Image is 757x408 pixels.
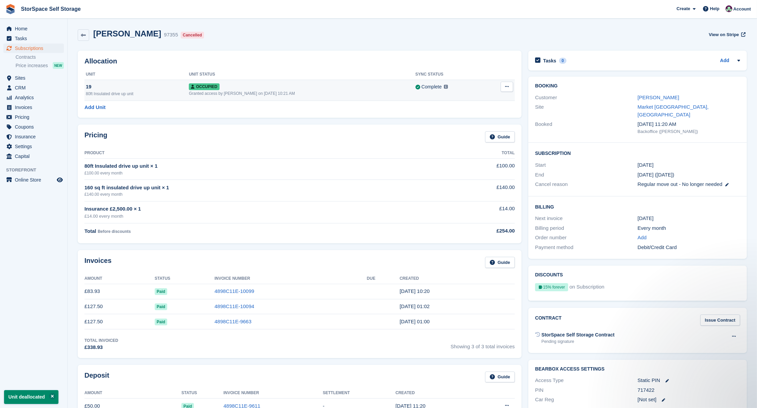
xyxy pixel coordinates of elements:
span: Settings [15,142,55,151]
div: 717422 [638,386,740,394]
a: menu [3,24,64,33]
a: menu [3,34,64,43]
a: 4898C11E-10094 [215,303,254,309]
a: Guide [485,131,515,142]
a: [PERSON_NAME] [638,94,679,100]
h2: Billing [535,203,740,210]
div: Pending signature [541,338,614,345]
div: StorSpace Self Storage Contract [541,331,614,338]
div: Next invoice [535,215,638,222]
div: Complete [422,83,442,90]
a: menu [3,83,64,92]
th: Sync Status [415,69,485,80]
span: Tasks [15,34,55,43]
div: PIN [535,386,638,394]
span: Occupied [189,83,219,90]
span: Price increases [16,62,48,69]
th: Unit [84,69,189,80]
th: Invoice Number [215,273,367,284]
a: Market [GEOGRAPHIC_DATA], [GEOGRAPHIC_DATA] [638,104,709,117]
span: Capital [15,152,55,161]
th: Created [396,388,476,399]
img: stora-icon-8386f47178a22dfd0bd8f6a31ec36ba5ce8667c1dd55bd0f319d3a0aa187defe.svg [5,4,16,14]
a: menu [3,93,64,102]
a: Guide [485,257,515,268]
span: Coupons [15,122,55,132]
span: Regular move out - No longer needed [638,181,723,187]
span: Subscriptions [15,44,55,53]
div: Total Invoiced [84,337,118,344]
img: icon-info-grey-7440780725fd019a000dd9b08b2336e03edf1995a4989e88bcd33f0948082b44.svg [444,85,448,89]
span: on Subscription [570,283,604,294]
span: Showing 3 of 3 total invoices [451,337,515,351]
a: menu [3,44,64,53]
div: Billing period [535,224,638,232]
span: Create [677,5,690,12]
th: Total [438,148,515,159]
a: Add Unit [84,104,105,111]
div: 19 [86,83,189,91]
div: [Not set] [638,396,740,404]
div: 80ft Insulated drive up unit [86,91,189,97]
th: Invoice Number [224,388,323,399]
a: menu [3,112,64,122]
span: View on Stripe [709,31,739,38]
img: Ross Hadlington [726,5,732,12]
a: menu [3,142,64,151]
span: Sites [15,73,55,83]
time: 2025-07-28 00:00:00 UTC [638,161,654,169]
span: Paid [155,319,167,325]
th: Settlement [323,388,396,399]
div: NEW [53,62,64,69]
a: 4898C11E-10099 [215,288,254,294]
th: Status [181,388,223,399]
span: Home [15,24,55,33]
span: Invoices [15,103,55,112]
span: Pricing [15,112,55,122]
span: Total [84,228,96,234]
a: menu [3,152,64,161]
a: StorSpace Self Storage [18,3,83,15]
div: £254.00 [438,227,515,235]
div: 97355 [164,31,178,39]
a: menu [3,73,64,83]
td: £14.00 [438,201,515,223]
div: 0 [559,58,567,64]
h2: Subscription [535,149,740,156]
div: Booked [535,120,638,135]
a: Add [720,57,729,65]
td: £140.00 [438,180,515,201]
span: Paid [155,288,167,295]
div: Backoffice ([PERSON_NAME]) [638,128,740,135]
a: Issue Contract [700,315,740,326]
h2: Invoices [84,257,111,268]
div: End [535,171,638,179]
div: 160 sq ft insulated drive up unit × 1 [84,184,438,192]
th: Product [84,148,438,159]
div: Car Reg [535,396,638,404]
div: Granted access by [PERSON_NAME] on [DATE] 10:21 AM [189,90,415,97]
div: £140.00 every month [84,191,438,197]
div: 80ft Insulated drive up unit × 1 [84,162,438,170]
span: Analytics [15,93,55,102]
h2: [PERSON_NAME] [93,29,161,38]
div: Start [535,161,638,169]
h2: BearBox Access Settings [535,366,740,372]
h2: Tasks [543,58,556,64]
div: Site [535,103,638,118]
span: [DATE] ([DATE]) [638,172,675,178]
a: menu [3,122,64,132]
h2: Pricing [84,131,107,142]
a: Price increases NEW [16,62,64,69]
div: Static PIN [638,377,740,384]
span: Before discounts [98,229,131,234]
div: Debit/Credit Card [638,244,740,251]
h2: Allocation [84,57,515,65]
th: Unit Status [189,69,415,80]
h2: Booking [535,83,740,89]
time: 2025-08-28 09:20:33 UTC [400,288,430,294]
h2: Deposit [84,372,109,383]
a: Add [638,234,647,242]
span: Help [710,5,720,12]
h2: Discounts [535,272,740,278]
